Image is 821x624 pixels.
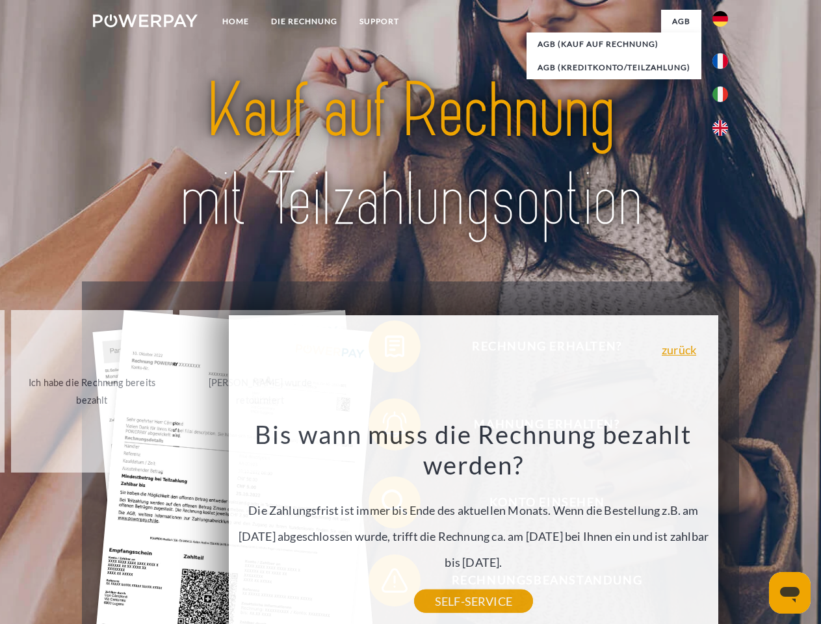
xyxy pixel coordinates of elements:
[414,590,533,613] a: SELF-SERVICE
[527,56,701,79] a: AGB (Kreditkonto/Teilzahlung)
[662,344,696,356] a: zurück
[712,120,728,136] img: en
[712,11,728,27] img: de
[769,572,811,614] iframe: Schaltfläche zum Öffnen des Messaging-Fensters
[661,10,701,33] a: agb
[93,14,198,27] img: logo-powerpay-white.svg
[124,62,697,249] img: title-powerpay_de.svg
[211,10,260,33] a: Home
[348,10,410,33] a: SUPPORT
[260,10,348,33] a: DIE RECHNUNG
[712,86,728,102] img: it
[237,419,711,601] div: Die Zahlungsfrist ist immer bis Ende des aktuellen Monats. Wenn die Bestellung z.B. am [DATE] abg...
[712,53,728,69] img: fr
[19,374,165,409] div: Ich habe die Rechnung bereits bezahlt
[237,419,711,481] h3: Bis wann muss die Rechnung bezahlt werden?
[187,374,333,409] div: [PERSON_NAME] wurde retourniert
[527,32,701,56] a: AGB (Kauf auf Rechnung)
